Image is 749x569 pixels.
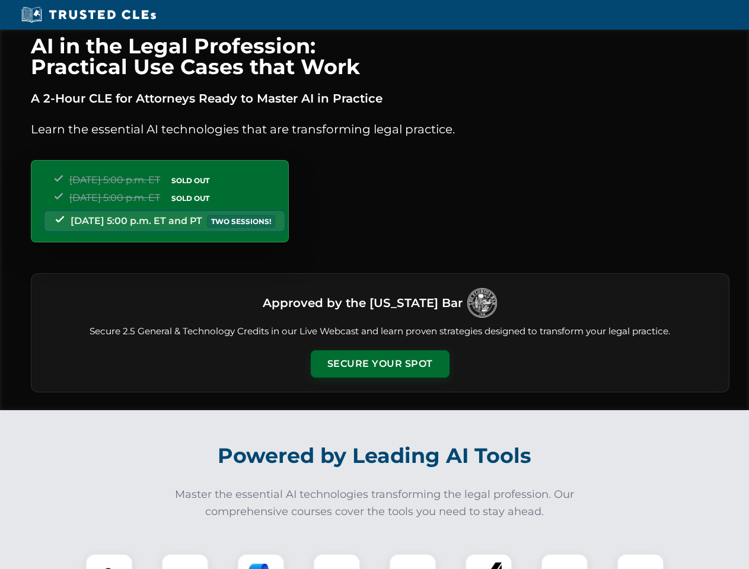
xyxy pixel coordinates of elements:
span: [DATE] 5:00 p.m. ET [69,192,160,203]
span: SOLD OUT [167,192,213,204]
span: [DATE] 5:00 p.m. ET [69,174,160,186]
p: Master the essential AI technologies transforming the legal profession. Our comprehensive courses... [167,486,582,520]
h1: AI in the Legal Profession: Practical Use Cases that Work [31,36,729,77]
p: Learn the essential AI technologies that are transforming legal practice. [31,120,729,139]
p: A 2-Hour CLE for Attorneys Ready to Master AI in Practice [31,89,729,108]
h2: Powered by Leading AI Tools [46,435,703,477]
h3: Approved by the [US_STATE] Bar [263,292,463,314]
button: Secure Your Spot [311,350,450,378]
p: Secure 2.5 General & Technology Credits in our Live Webcast and learn proven strategies designed ... [46,325,715,338]
span: SOLD OUT [167,174,213,187]
img: Logo [467,288,497,318]
img: Trusted CLEs [18,6,160,24]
